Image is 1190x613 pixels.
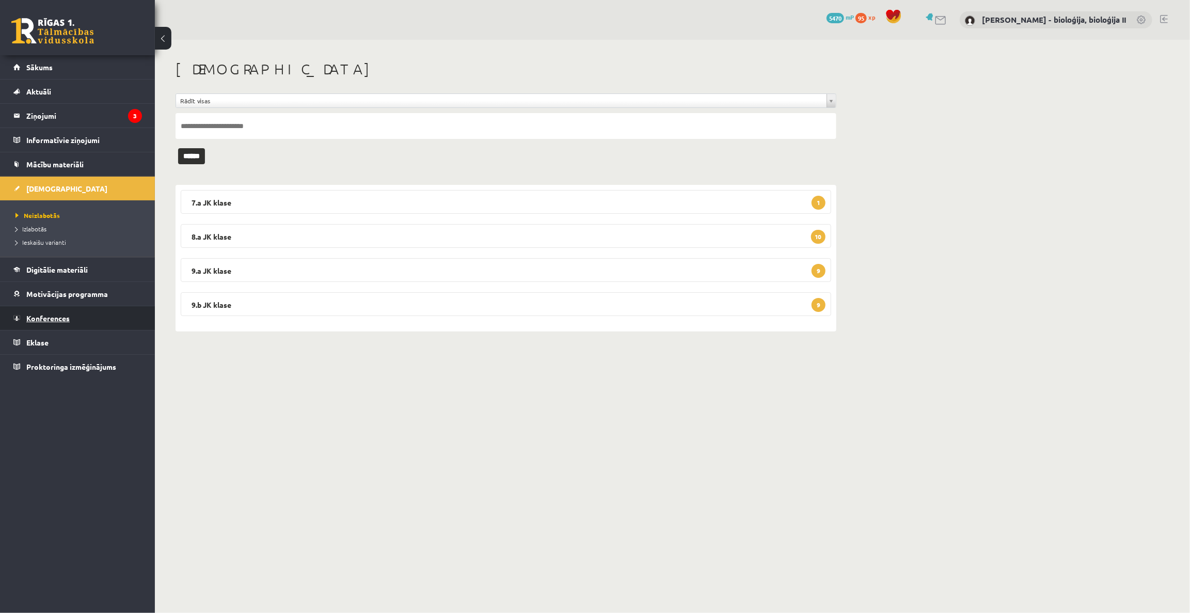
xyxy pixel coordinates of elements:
span: Motivācijas programma [26,289,108,298]
span: xp [868,13,875,21]
a: [DEMOGRAPHIC_DATA] [13,177,142,200]
span: 10 [811,230,826,244]
a: Digitālie materiāli [13,258,142,281]
a: Ieskaišu varianti [15,238,145,247]
span: 9 [812,264,826,278]
a: Aktuāli [13,80,142,103]
a: 5470 mP [827,13,854,21]
span: Eklase [26,338,49,347]
span: 95 [855,13,867,23]
span: Proktoringa izmēģinājums [26,362,116,371]
span: Izlabotās [15,225,46,233]
img: Elza Saulīte - bioloģija, bioloģija II [965,15,975,26]
span: [DEMOGRAPHIC_DATA] [26,184,107,193]
span: mP [846,13,854,21]
a: [PERSON_NAME] - bioloģija, bioloģija II [982,14,1126,25]
a: Konferences [13,306,142,330]
a: Mācību materiāli [13,152,142,176]
legend: 8.a JK klase [181,224,831,248]
a: Izlabotās [15,224,145,233]
span: 5470 [827,13,844,23]
span: 9 [812,298,826,312]
h1: [DEMOGRAPHIC_DATA] [176,60,836,78]
legend: 9.b JK klase [181,292,831,316]
a: Informatīvie ziņojumi [13,128,142,152]
a: Rādīt visas [176,94,836,107]
legend: Ziņojumi [26,104,142,128]
span: Konferences [26,313,70,323]
legend: 9.a JK klase [181,258,831,282]
legend: 7.a JK klase [181,190,831,214]
span: Neizlabotās [15,211,60,219]
a: Ziņojumi3 [13,104,142,128]
span: Rādīt visas [180,94,822,107]
a: Proktoringa izmēģinājums [13,355,142,379]
i: 3 [128,109,142,123]
a: Neizlabotās [15,211,145,220]
legend: Informatīvie ziņojumi [26,128,142,152]
a: Motivācijas programma [13,282,142,306]
a: Sākums [13,55,142,79]
a: 95 xp [855,13,880,21]
a: Eklase [13,331,142,354]
span: Mācību materiāli [26,160,84,169]
span: 1 [812,196,826,210]
span: Digitālie materiāli [26,265,88,274]
span: Sākums [26,62,53,72]
a: Rīgas 1. Tālmācības vidusskola [11,18,94,44]
span: Aktuāli [26,87,51,96]
span: Ieskaišu varianti [15,238,66,246]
